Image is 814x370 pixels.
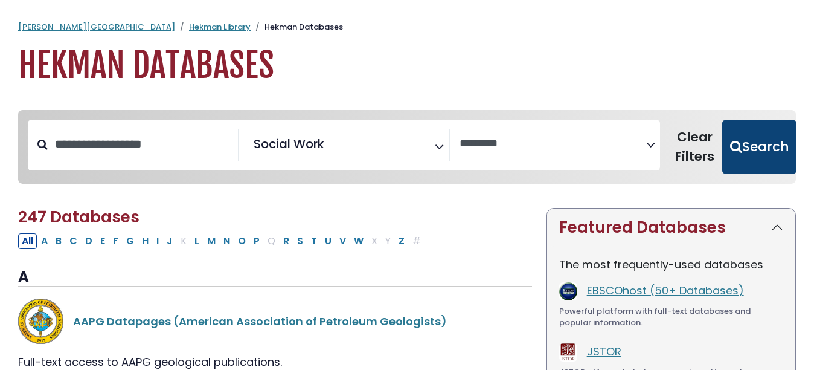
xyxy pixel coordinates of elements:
button: Filter Results T [307,233,321,249]
button: Filter Results G [123,233,138,249]
a: Hekman Library [189,21,251,33]
button: Filter Results S [293,233,307,249]
a: EBSCOhost (50+ Databases) [587,283,744,298]
div: Full-text access to AAPG geological publications. [18,354,532,370]
button: Filter Results J [163,233,176,249]
button: Filter Results M [203,233,219,249]
li: Hekman Databases [251,21,343,33]
li: Social Work [249,135,324,153]
button: Filter Results V [336,233,350,249]
button: Filter Results C [66,233,81,249]
button: Filter Results D [82,233,96,249]
button: Filter Results B [52,233,65,249]
button: Clear Filters [667,120,722,174]
button: Filter Results O [234,233,249,249]
button: Filter Results A [37,233,51,249]
button: Filter Results Z [395,233,408,249]
button: Filter Results I [153,233,162,249]
input: Search database by title or keyword [48,134,238,154]
h1: Hekman Databases [18,45,796,86]
button: Filter Results N [220,233,234,249]
span: 247 Databases [18,206,139,228]
p: The most frequently-used databases [559,256,783,273]
a: [PERSON_NAME][GEOGRAPHIC_DATA] [18,21,175,33]
nav: Search filters [18,110,796,184]
button: Submit for Search Results [722,120,796,174]
h3: A [18,268,532,287]
div: Alpha-list to filter by first letter of database name [18,233,426,248]
span: Social Work [254,135,324,153]
textarea: Search [327,141,335,154]
a: JSTOR [587,344,621,359]
button: Filter Results P [250,233,263,249]
button: Filter Results W [350,233,367,249]
button: All [18,233,37,249]
button: Filter Results R [280,233,293,249]
button: Filter Results H [138,233,152,249]
button: Filter Results L [191,233,203,249]
button: Filter Results F [109,233,122,249]
button: Filter Results E [97,233,109,249]
textarea: Search [460,138,646,151]
button: Featured Databases [547,209,795,247]
a: AAPG Datapages (American Association of Petroleum Geologists) [73,314,447,329]
button: Filter Results U [321,233,335,249]
nav: breadcrumb [18,21,796,33]
div: Powerful platform with full-text databases and popular information. [559,305,783,329]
